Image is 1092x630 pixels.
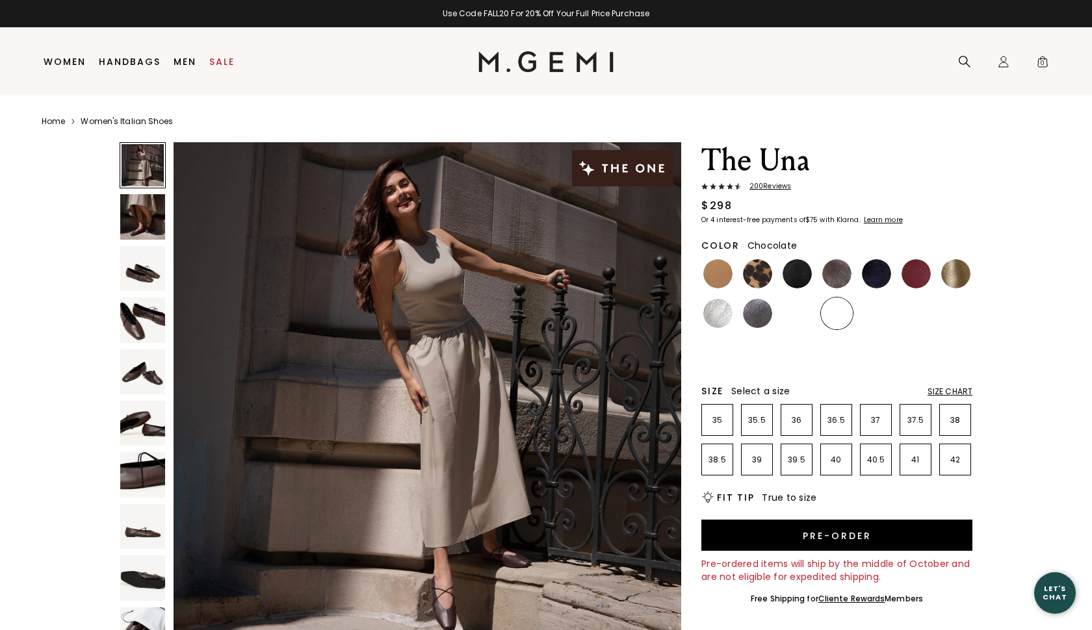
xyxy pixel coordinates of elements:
img: The Una [120,504,165,549]
img: Silver [703,299,733,328]
p: 42 [940,455,970,465]
div: Size Chart [928,386,972,397]
h2: Size [701,386,723,396]
div: $298 [701,198,732,214]
klarna-placement-style-body: with Klarna [820,215,862,225]
h1: The Una [701,142,972,179]
a: Men [174,57,196,67]
h2: Color [701,240,740,251]
p: 39 [742,455,772,465]
span: True to size [762,491,816,504]
img: Navy [703,338,733,368]
img: Antique Rose [862,299,891,328]
p: 37 [861,415,891,425]
img: Gunmetal [743,299,772,328]
span: 0 [1036,58,1049,71]
img: Military [783,299,812,328]
img: Cocoa [822,259,851,288]
img: Ballerina Pink [941,299,970,328]
img: Light Tan [703,259,733,288]
a: Learn more [863,216,903,224]
a: 200Reviews [701,183,972,193]
p: 35 [702,415,733,425]
div: Let's Chat [1034,585,1076,601]
a: Cliente Rewards [818,593,885,604]
span: 200 Review s [742,183,791,190]
span: Chocolate [747,239,797,252]
img: Gold [941,259,970,288]
p: 37.5 [900,415,931,425]
img: Chocolate [822,299,851,328]
p: 36 [781,415,812,425]
button: Pre-order [701,520,972,551]
div: Free Shipping for Members [751,594,923,604]
img: Burgundy [902,259,931,288]
a: Handbags [99,57,161,67]
span: Select a size [731,384,790,397]
img: The One tag [572,150,673,186]
img: The Una [120,246,165,291]
a: Women [44,57,86,67]
p: 40 [821,455,851,465]
klarna-placement-style-amount: $75 [805,215,818,225]
img: Black [783,259,812,288]
div: Pre-ordered items will ship by the middle of October and are not eligible for expedited shipping. [701,557,972,583]
klarna-placement-style-body: Or 4 interest-free payments of [701,215,805,225]
p: 39.5 [781,455,812,465]
a: Sale [209,57,235,67]
klarna-placement-style-cta: Learn more [864,215,903,225]
p: 36.5 [821,415,851,425]
img: Ecru [902,299,931,328]
p: 38.5 [702,455,733,465]
img: Leopard Print [743,259,772,288]
a: Home [42,116,65,127]
img: The Una [120,194,165,239]
img: The Una [120,297,165,342]
img: The Una [120,401,165,446]
p: 41 [900,455,931,465]
h2: Fit Tip [717,492,754,503]
img: Midnight Blue [862,259,891,288]
img: M.Gemi [478,51,614,72]
p: 35.5 [742,415,772,425]
img: The Una [120,555,165,600]
img: The Una [120,452,165,497]
p: 38 [940,415,970,425]
p: 40.5 [861,455,891,465]
img: The Una [120,349,165,394]
a: Women's Italian Shoes [81,116,173,127]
